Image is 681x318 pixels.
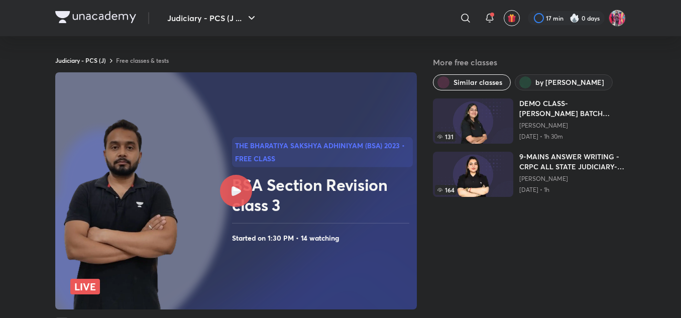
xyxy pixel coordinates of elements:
h6: DEMO CLASS-[PERSON_NAME] BATCH EVIDENCE ACT ANS WRITING [519,98,626,119]
img: Archita Mittal [609,10,626,27]
span: 164 [435,185,457,195]
img: streak [570,13,580,23]
span: 131 [435,132,456,142]
button: Judiciary - PCS (J ... [161,8,264,28]
h4: Started on 1:30 PM • 14 watching [232,232,413,245]
a: Company Logo [55,11,136,26]
a: [PERSON_NAME] [519,122,626,130]
button: avatar [504,10,520,26]
span: by Faizan Khan [535,77,604,87]
h2: BSA Section Revision class 3 [232,175,413,215]
span: Similar classes [453,77,502,87]
a: [PERSON_NAME] [519,175,626,183]
p: [DATE] • 1h 30m [519,133,626,141]
button: Similar classes [433,74,511,90]
h5: More free classes [433,56,626,68]
a: Free classes & tests [116,56,169,64]
button: by Faizan Khan [515,74,613,90]
img: avatar [507,14,516,23]
img: Company Logo [55,11,136,23]
a: Judiciary - PCS (J) [55,56,106,64]
h6: 9-MAINS ANSWER WRITING -CRPC ALL STATE JUDICIARY-free course [519,152,626,172]
p: [DATE] • 1h [519,186,626,194]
